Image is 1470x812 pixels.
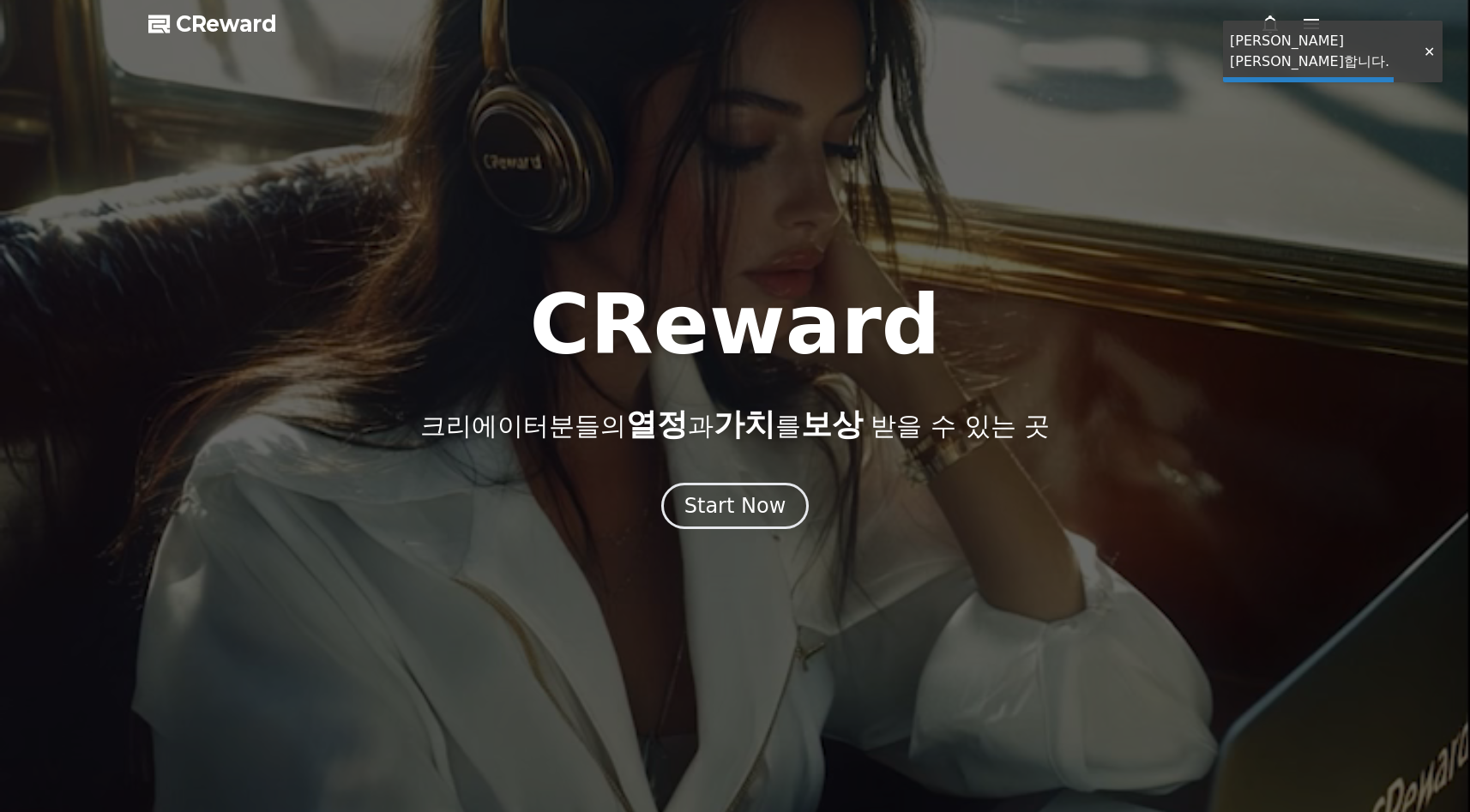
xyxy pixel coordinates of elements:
[714,406,775,442] span: 가치
[626,406,688,442] span: 열정
[176,10,277,38] span: CReward
[684,492,786,520] div: Start Now
[661,500,810,516] a: Start Now
[420,407,1050,442] p: 크리에이터분들의 과 를 받을 수 있는 곳
[529,284,940,366] h1: CReward
[148,10,277,38] a: CReward
[661,483,810,529] button: Start Now
[801,406,863,442] span: 보상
